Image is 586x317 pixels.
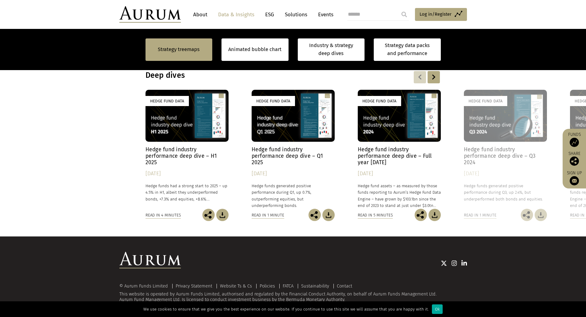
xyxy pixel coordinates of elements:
div: [DATE] [464,169,547,178]
a: Sign up [566,170,583,185]
a: FATCA [283,283,293,289]
a: Website Ts & Cs [220,283,252,289]
div: Read in 1 minute [252,212,284,219]
img: Share this post [415,209,427,221]
img: Download Article [535,209,547,221]
p: Hedge funds generated positive performance during Q3, up 2.4%, but underperformed both bonds and ... [464,183,547,202]
a: Animated bubble chart [228,46,281,53]
div: Read in 4 minutes [146,212,181,219]
a: Log in/Register [415,8,467,21]
div: Read in 1 minute [464,212,496,219]
h4: Hedge fund industry performance deep dive – Q3 2024 [464,146,547,166]
a: Sustainability [301,283,329,289]
img: Download Article [429,209,441,221]
h4: Hedge fund industry performance deep dive – Q1 2025 [252,146,335,166]
a: About [190,9,210,20]
p: Hedge funds generated positive performance during Q1, up 0.7%, outperforming equities, but underp... [252,183,335,209]
div: [DATE] [146,169,229,178]
input: Submit [398,8,410,21]
div: Hedge Fund Data [464,96,507,106]
a: Strategy treemaps [158,46,200,53]
div: [DATE] [358,169,441,178]
div: Read in 5 minutes [358,212,393,219]
a: Events [315,9,333,20]
img: Share this post [202,209,215,221]
h4: Hedge fund industry performance deep dive – H1 2025 [146,146,229,166]
a: Funds [566,132,583,147]
a: Privacy Statement [176,283,212,289]
p: Hedge funds had a strong start to 2025 – up 4.5% in H1, albeit they underperformed bonds, +7.3% a... [146,183,229,202]
a: Strategy data packs and performance [374,38,441,61]
img: Download Article [322,209,335,221]
img: Aurum Logo [119,252,181,268]
div: Hedge Fund Data [146,96,189,106]
span: Log in/Register [420,10,452,18]
img: Linkedin icon [461,260,467,266]
p: Hedge fund assets – as measured by those funds reporting to Aurum’s Hedge Fund Data Engine – have... [358,183,441,209]
h3: Deep dives [146,71,361,80]
a: Hedge Fund Data Hedge fund industry performance deep dive – H1 2025 [DATE] Hedge funds had a stro... [146,90,229,209]
img: Aurum [119,6,181,23]
img: Download Article [216,209,229,221]
img: Sign up to our newsletter [570,176,579,185]
img: Share this post [521,209,533,221]
div: This website is operated by Aurum Funds Limited, authorised and regulated by the Financial Conduc... [119,284,467,303]
div: Share [566,152,583,166]
div: Hedge Fund Data [358,96,401,106]
img: Access Funds [570,138,579,147]
div: Ok [432,304,443,314]
div: © Aurum Funds Limited [119,284,171,288]
h4: Hedge fund industry performance deep dive – Full year [DATE] [358,146,441,166]
a: Contact [337,283,352,289]
a: ESG [262,9,277,20]
a: Hedge Fund Data Hedge fund industry performance deep dive – Full year [DATE] [DATE] Hedge fund as... [358,90,441,209]
div: Hedge Fund Data [252,96,295,106]
img: Share this post [309,209,321,221]
img: Instagram icon [452,260,457,266]
a: Hedge Fund Data Hedge fund industry performance deep dive – Q1 2025 [DATE] Hedge funds generated ... [252,90,335,209]
img: Twitter icon [441,260,447,266]
img: Share this post [570,157,579,166]
a: Solutions [282,9,310,20]
a: Data & Insights [215,9,257,20]
a: Policies [260,283,275,289]
a: Industry & strategy deep dives [298,38,365,61]
div: [DATE] [252,169,335,178]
